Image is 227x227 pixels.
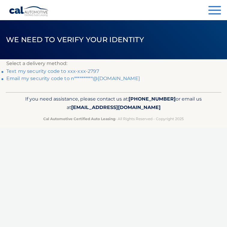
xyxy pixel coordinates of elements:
span: [EMAIL_ADDRESS][DOMAIN_NAME] [71,104,161,110]
p: Select a delivery method: [6,59,221,68]
a: Email my security code to n**********@[DOMAIN_NAME] [6,76,140,81]
a: Cal Automotive [9,6,49,17]
span: [PHONE_NUMBER] [129,96,176,102]
button: Menu [208,6,221,16]
a: Text my security code to xxx-xxx-2797 [6,68,99,74]
p: If you need assistance, please contact us at: or email us at [15,95,212,112]
strong: Cal Automotive Certified Auto Leasing [43,117,115,121]
p: - All Rights Reserved - Copyright 2025 [15,116,212,122]
span: We need to verify your identity [6,35,144,44]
